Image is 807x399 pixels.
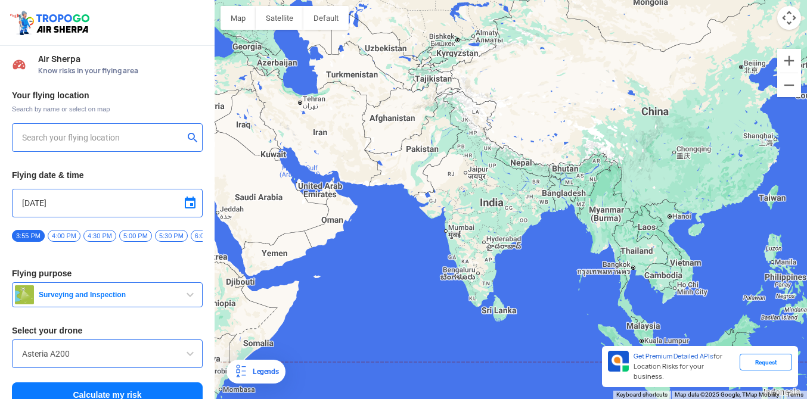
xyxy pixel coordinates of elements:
h3: Flying date & time [12,171,203,179]
img: survey.png [15,285,34,304]
input: Search by name or Brand [22,347,193,361]
span: Know risks in your flying area [38,66,203,76]
button: Map camera controls [777,6,801,30]
span: 4:30 PM [83,230,116,242]
button: Zoom out [777,73,801,97]
span: 4:00 PM [48,230,80,242]
div: for Location Risks for your business. [629,351,740,382]
span: Map data ©2025 Google, TMap Mobility [675,391,780,398]
button: Show satellite imagery [256,6,303,30]
img: ic_tgdronemaps.svg [9,9,94,36]
span: Air Sherpa [38,54,203,64]
button: Zoom in [777,49,801,73]
span: Surveying and Inspection [34,290,183,300]
img: Google [218,384,257,399]
input: Search your flying location [22,130,184,145]
span: Get Premium Detailed APIs [634,352,713,360]
button: Show street map [221,6,256,30]
h3: Select your drone [12,326,203,335]
h3: Flying purpose [12,269,203,278]
span: 5:30 PM [155,230,188,242]
div: Request [740,354,792,370]
span: Search by name or select on map [12,104,203,114]
button: Keyboard shortcuts [616,391,668,399]
h3: Your flying location [12,91,203,99]
div: Legends [248,364,278,379]
span: 3:55 PM [12,230,45,242]
img: Premium APIs [608,351,629,372]
a: Open this area in Google Maps (opens a new window) [218,384,257,399]
img: Risk Scores [12,57,26,71]
span: 6:00 PM [191,230,224,242]
img: Legends [234,364,248,379]
span: 5:00 PM [119,230,152,242]
input: Select Date [22,196,193,210]
a: Terms [787,391,803,398]
button: Surveying and Inspection [12,282,203,307]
